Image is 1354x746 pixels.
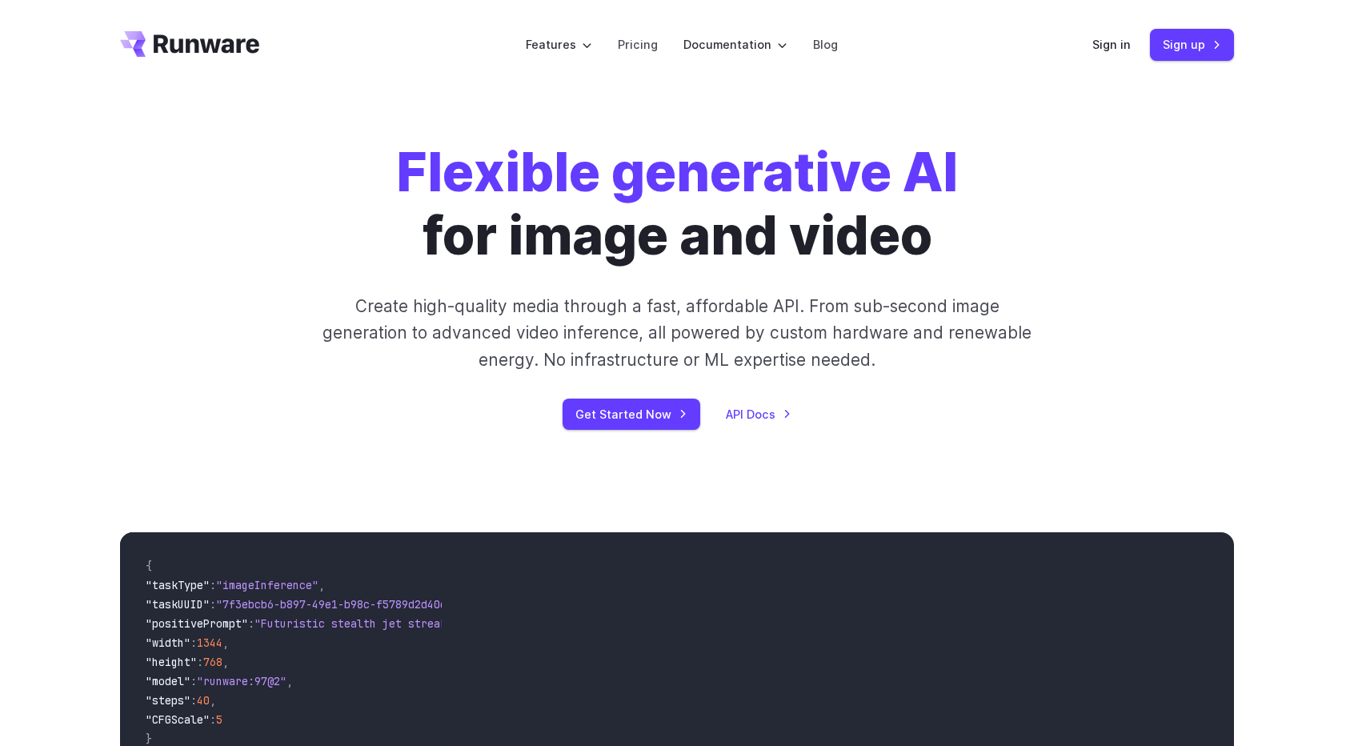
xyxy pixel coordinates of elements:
label: Features [526,35,592,54]
span: , [222,655,229,669]
span: : [210,597,216,612]
span: } [146,732,152,746]
a: Sign up [1150,29,1234,60]
span: "taskType" [146,578,210,592]
span: 5 [216,712,222,727]
span: { [146,559,152,573]
span: : [190,693,197,708]
span: "7f3ebcb6-b897-49e1-b98c-f5789d2d40d7" [216,597,459,612]
span: , [210,693,216,708]
a: Sign in [1092,35,1131,54]
span: : [190,636,197,650]
span: 1344 [197,636,222,650]
span: , [222,636,229,650]
p: Create high-quality media through a fast, affordable API. From sub-second image generation to adv... [321,293,1034,373]
span: "runware:97@2" [197,674,286,688]
span: 40 [197,693,210,708]
a: API Docs [726,405,791,423]
span: "width" [146,636,190,650]
span: : [248,616,254,631]
span: : [190,674,197,688]
span: "taskUUID" [146,597,210,612]
h1: for image and video [396,141,958,267]
span: "model" [146,674,190,688]
span: "imageInference" [216,578,318,592]
strong: Flexible generative AI [396,140,958,204]
a: Get Started Now [563,399,700,430]
span: : [197,655,203,669]
span: "positivePrompt" [146,616,248,631]
span: 768 [203,655,222,669]
span: "CFGScale" [146,712,210,727]
span: "height" [146,655,197,669]
a: Blog [813,35,838,54]
span: "Futuristic stealth jet streaking through a neon-lit cityscape with glowing purple exhaust" [254,616,837,631]
span: : [210,578,216,592]
span: , [286,674,293,688]
label: Documentation [683,35,787,54]
span: "steps" [146,693,190,708]
span: : [210,712,216,727]
span: , [318,578,325,592]
a: Go to / [120,31,259,57]
a: Pricing [618,35,658,54]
